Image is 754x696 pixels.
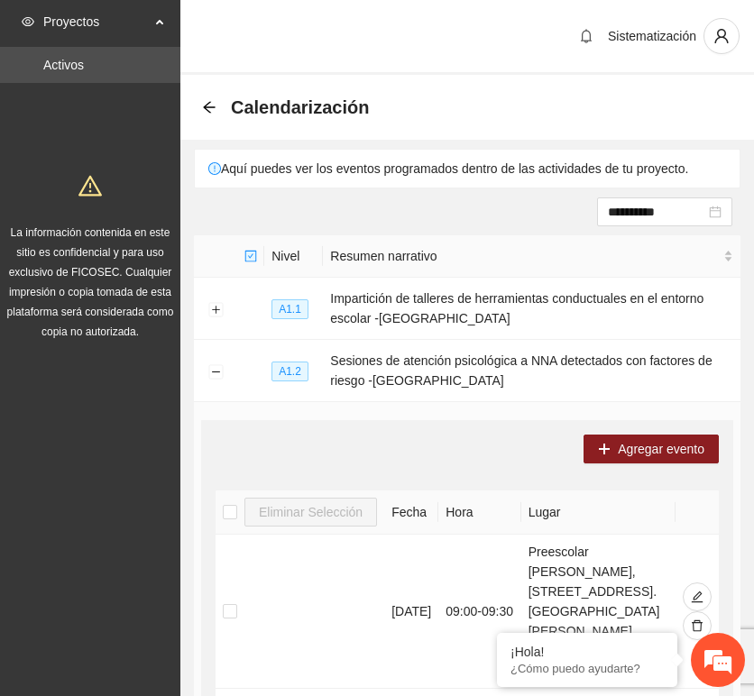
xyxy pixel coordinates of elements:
span: plus [598,443,611,457]
th: Fecha [384,490,438,535]
button: bell [572,22,601,50]
span: exclamation-circle [208,162,221,175]
span: check-square [244,250,257,262]
span: warning [78,174,102,197]
td: [DATE] [384,535,438,689]
span: A1.2 [271,362,308,381]
span: A1.1 [271,299,308,319]
div: Aquí puedes ver los eventos programados dentro de las actividades de tu proyecto. [195,150,740,188]
button: Collapse row [208,364,223,379]
span: Sistematización [608,29,696,43]
th: Lugar [521,490,676,535]
td: Impartición de talleres de herramientas conductuales en el entorno escolar -[GEOGRAPHIC_DATA] [323,278,740,340]
span: edit [691,591,703,605]
div: Back [202,100,216,115]
span: eye [22,15,34,28]
th: Hora [438,490,520,535]
button: edit [683,582,712,611]
div: ¡Hola! [510,645,664,659]
span: bell [573,29,600,43]
button: user [703,18,740,54]
td: Sesiones de atención psicológica a NNA detectados con factores de riesgo -[GEOGRAPHIC_DATA] [323,340,740,402]
td: Preescolar [PERSON_NAME], [STREET_ADDRESS]. [GEOGRAPHIC_DATA][PERSON_NAME], [GEOGRAPHIC_DATA], [G... [521,535,676,689]
th: Nivel [264,235,323,278]
button: plusAgregar evento [584,435,719,463]
span: Agregar evento [618,439,704,459]
a: Activos [43,58,84,72]
span: arrow-left [202,100,216,114]
button: delete [683,611,712,640]
button: Expand row [208,302,223,316]
span: Resumen narrativo [330,246,720,266]
td: 09:00 - 09:30 [438,535,520,689]
button: Eliminar Selección [244,498,377,527]
span: user [704,28,739,44]
th: Resumen narrativo [323,235,740,278]
p: ¿Cómo puedo ayudarte? [510,662,664,675]
span: delete [691,619,703,634]
span: Calendarización [231,93,369,122]
span: La información contenida en este sitio es confidencial y para uso exclusivo de FICOSEC. Cualquier... [7,226,174,338]
span: Proyectos [43,4,150,40]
